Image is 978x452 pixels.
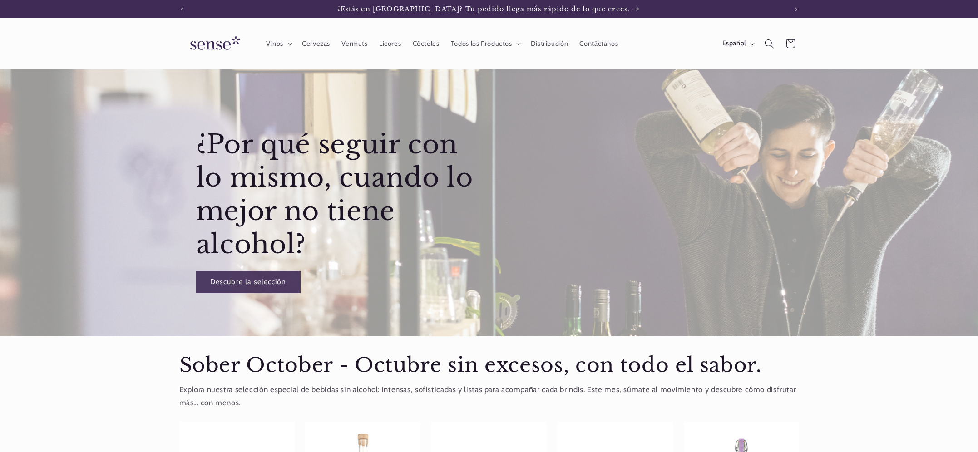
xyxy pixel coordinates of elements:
[413,39,440,48] span: Cócteles
[179,31,247,57] img: Sense
[716,34,759,53] button: Español
[196,271,300,293] a: Descubre la selección
[531,39,568,48] span: Distribución
[179,353,799,378] h2: Sober October - Octubre sin excesos, con todo el sabor.
[451,39,512,48] span: Todos los Productos
[266,39,283,48] span: Vinos
[179,383,799,410] p: Explora nuestra selección especial de bebidas sin alcohol: intensas, sofisticadas y listas para a...
[579,39,618,48] span: Contáctanos
[341,39,367,48] span: Vermuts
[525,34,574,54] a: Distribución
[574,34,624,54] a: Contáctanos
[336,34,374,54] a: Vermuts
[296,34,336,54] a: Cervezas
[302,39,330,48] span: Cervezas
[176,27,251,60] a: Sense
[373,34,407,54] a: Licores
[260,34,296,54] summary: Vinos
[759,33,780,54] summary: Búsqueda
[722,39,746,49] span: Español
[407,34,445,54] a: Cócteles
[337,5,630,13] span: ¿Estás en [GEOGRAPHIC_DATA]? Tu pedido llega más rápido de lo que crees.
[196,128,487,261] h2: ¿Por qué seguir con lo mismo, cuando lo mejor no tiene alcohol?
[379,39,401,48] span: Licores
[445,34,525,54] summary: Todos los Productos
